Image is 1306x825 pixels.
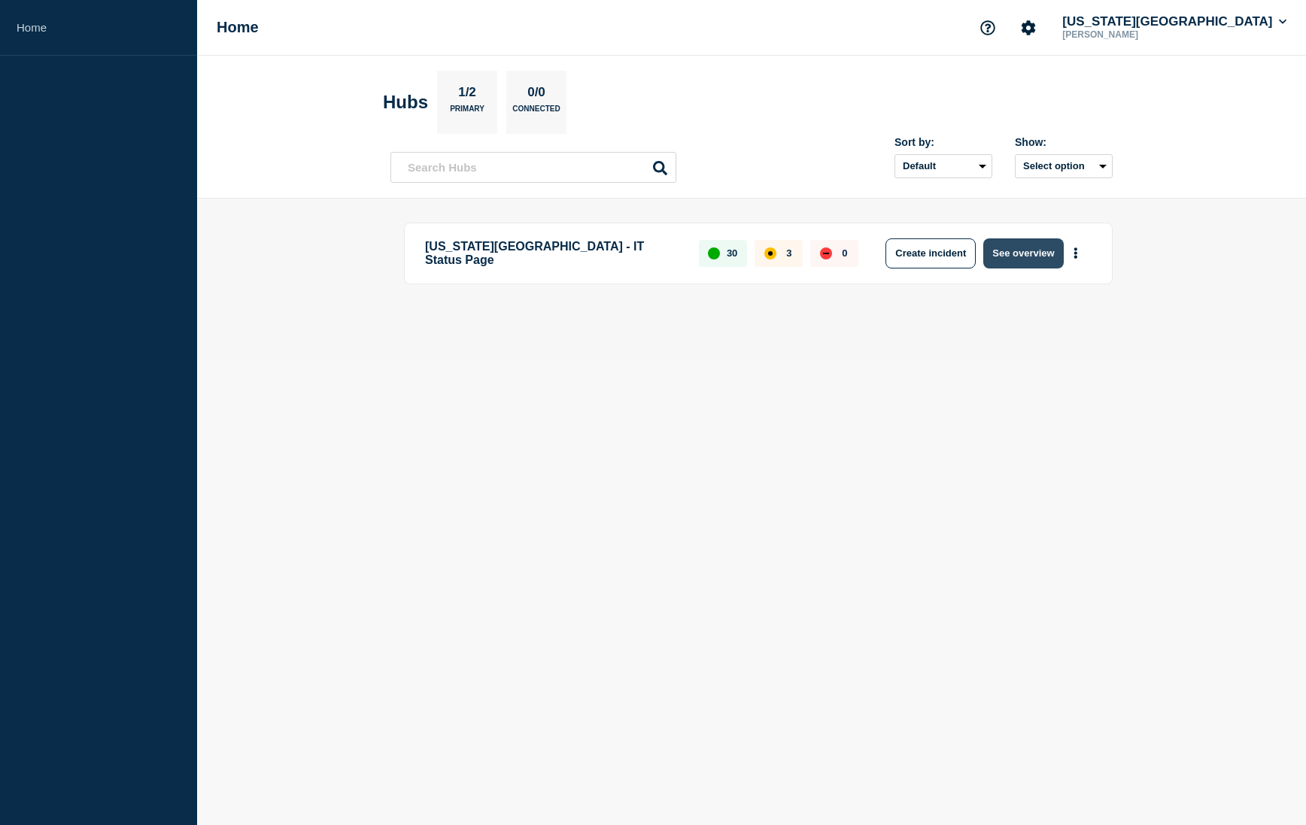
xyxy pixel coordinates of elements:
[1015,136,1113,148] div: Show:
[1059,14,1289,29] button: [US_STATE][GEOGRAPHIC_DATA]
[217,19,259,36] h1: Home
[727,247,737,259] p: 30
[894,154,992,178] select: Sort by
[894,136,992,148] div: Sort by:
[972,12,1004,44] button: Support
[764,247,776,259] div: affected
[453,85,482,105] p: 1/2
[390,152,676,183] input: Search Hubs
[450,105,484,120] p: Primary
[512,105,560,120] p: Connected
[1013,12,1044,44] button: Account settings
[708,247,720,259] div: up
[425,238,682,268] p: [US_STATE][GEOGRAPHIC_DATA] - IT Status Page
[1059,29,1216,40] p: [PERSON_NAME]
[1015,154,1113,178] button: Select option
[522,85,551,105] p: 0/0
[983,238,1063,268] button: See overview
[820,247,832,259] div: down
[1066,239,1086,267] button: More actions
[885,238,976,268] button: Create incident
[383,92,428,113] h2: Hubs
[786,247,791,259] p: 3
[842,247,847,259] p: 0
